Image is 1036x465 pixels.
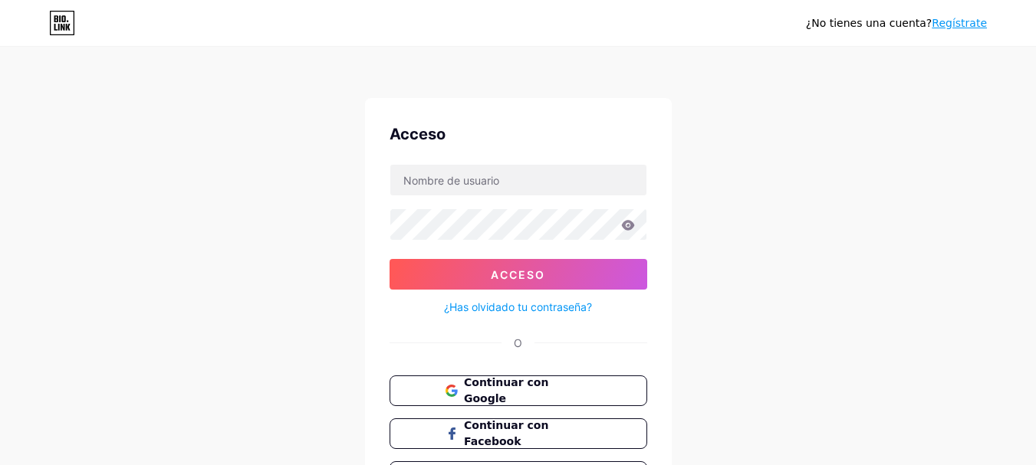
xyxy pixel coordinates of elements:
[390,165,646,195] input: Nombre de usuario
[444,299,592,315] a: ¿Has olvidado tu contraseña?
[390,259,647,290] button: Acceso
[390,418,647,449] button: Continuar con Facebook
[514,336,522,349] font: O
[444,300,592,313] font: ¿Has olvidado tu contraseña?
[390,125,446,143] font: Acceso
[806,17,932,29] font: ¿No tienes una cuenta?
[464,376,548,404] font: Continuar con Google
[491,268,545,281] font: Acceso
[390,375,647,406] button: Continuar con Google
[932,17,987,29] a: Regístrate
[464,419,548,447] font: Continuar con Facebook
